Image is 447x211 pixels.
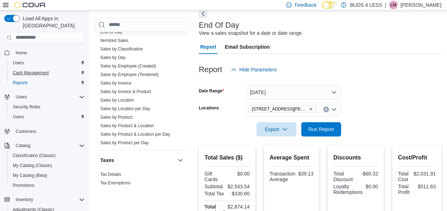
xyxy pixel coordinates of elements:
span: Hide Parameters [239,66,277,73]
span: Sales by Product & Location [100,123,154,129]
span: Email Subscription [225,40,270,54]
span: [STREET_ADDRESS][PERSON_NAME] [252,105,307,113]
span: Load All Apps in [GEOGRAPHIC_DATA] [20,15,85,29]
button: Users [13,93,30,101]
a: Sales by Day [100,55,126,60]
div: $511.63 [417,184,436,189]
span: Cash Management [10,69,85,77]
a: My Catalog (Beta) [10,171,50,180]
div: $2,543.54 [228,184,250,189]
button: Users [1,92,87,102]
label: Date Range [199,88,224,94]
span: Sales by Location [100,97,134,103]
h2: Average Spent [270,153,313,162]
button: Open list of options [331,107,337,112]
span: Sales by Invoice & Product [100,89,151,94]
span: Report [200,40,216,54]
button: Inventory [1,195,87,205]
span: My Catalog (Beta) [13,173,47,178]
span: Reports [13,80,28,86]
span: Customers [13,127,85,136]
button: Catalog [1,141,87,151]
button: Run Report [301,122,341,136]
button: Inventory [13,195,36,204]
div: $330.60 [228,191,250,196]
p: | [385,1,386,9]
a: Sales by Product per Day [100,140,149,145]
span: Home [13,48,85,57]
h3: Taxes [100,157,114,164]
span: LM [390,1,397,9]
span: My Catalog (Classic) [13,163,52,168]
p: BUDS 4 LESS [350,1,382,9]
div: -$60.32 [357,171,378,177]
span: Users [16,94,27,100]
span: Inventory [16,197,33,202]
div: View a sales snapshot for a date or date range. [199,29,303,37]
span: Users [10,113,85,121]
span: Classification (Classic) [13,153,56,158]
div: $0.00 [366,184,378,189]
span: Sales by Product per Day [100,140,149,146]
span: Security Roles [13,104,40,110]
a: Sales by Classification [100,47,143,52]
span: Inventory [13,195,85,204]
span: Sales by Employee (Created) [100,63,156,69]
div: $2,874.14 [228,204,250,210]
span: End Of Day [100,29,122,35]
button: Hide Parameters [228,63,280,77]
span: Users [10,59,85,67]
a: Classification (Classic) [10,151,59,160]
span: Security Roles [10,103,85,111]
div: Gift Cards [204,171,226,182]
a: Users [10,59,27,67]
button: Promotions [7,180,87,190]
p: [PERSON_NAME] [400,1,441,9]
a: Sales by Employee (Created) [100,64,156,69]
a: Itemized Sales [100,38,128,43]
button: Home [1,48,87,58]
a: Users [10,113,27,121]
button: Classification (Classic) [7,151,87,161]
a: Tax Details [100,172,121,177]
span: Home [16,50,27,56]
span: Users [13,93,85,101]
button: My Catalog (Classic) [7,161,87,171]
span: Catalog [16,143,30,148]
a: Customers [13,127,39,136]
span: Feedback [294,1,316,9]
button: Clear input [323,107,329,112]
a: Sales by Product & Location per Day [100,132,170,137]
span: Promotions [10,181,85,190]
a: Home [13,49,30,57]
button: Customers [1,126,87,136]
a: Sales by Location per Day [100,106,150,111]
input: Dark Mode [322,1,337,9]
a: Cash Management [10,69,52,77]
a: Sales by Product & Location [100,123,154,128]
button: Remove 7500 LUNDY'S LANE UNIT C14-E from selection in this group [309,107,313,111]
a: Sales by Invoice & Product [100,89,151,94]
span: My Catalog (Beta) [10,171,85,180]
div: $2,031.91 [414,171,436,177]
span: Reports [10,79,85,87]
button: Taxes [176,156,185,164]
span: 7500 LUNDY'S LANE UNIT C14-E [249,105,316,113]
button: Export [256,122,296,136]
span: Customers [16,129,36,134]
button: Users [7,112,87,122]
a: Sales by Invoice [100,81,131,86]
a: Sales by Product [100,115,133,120]
div: Total Discount [333,171,354,182]
button: Users [7,58,87,68]
div: Transaction Average [270,171,296,182]
span: Sales by Invoice [100,80,131,86]
button: Catalog [13,141,33,150]
img: Cova [14,1,46,9]
span: Catalog [13,141,85,150]
span: Users [13,60,24,66]
a: Sales by Location [100,98,134,103]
